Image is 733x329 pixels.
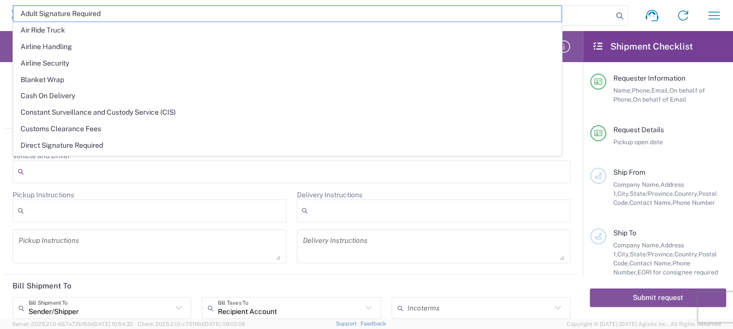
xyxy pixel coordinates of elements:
[13,281,72,291] h2: Bill Shipment To
[335,320,360,326] a: Support
[592,41,693,53] h2: Shipment Checklist
[613,168,645,176] span: Ship From
[13,190,74,199] label: Pickup Instructions
[14,105,561,120] span: Constant Surveillance and Custody Service (CIS)
[674,190,698,197] span: Country,
[14,72,561,88] span: Blanket Wrap
[629,199,672,206] span: Contact Name,
[632,87,651,94] span: Phone,
[633,96,686,103] span: On behalf of Email
[613,74,685,82] span: Requester Information
[613,126,664,134] span: Request Details
[590,288,726,307] button: Submit request
[629,259,672,267] span: Contact Name,
[630,190,674,197] span: State/Province,
[613,241,660,249] span: Company Name,
[613,181,660,188] span: Company Name,
[613,87,632,94] span: Name,
[630,250,674,258] span: State/Province,
[14,138,561,153] span: Direct Signature Required
[12,41,90,53] h2: Shipment Request
[617,250,630,258] span: City,
[297,190,362,199] label: Delivery Instructions
[14,56,561,71] span: Airline Security
[617,190,630,197] span: City,
[360,320,386,326] a: Feedback
[613,229,636,237] span: Ship To
[138,321,245,327] span: Client: 2025.21.0-c751f8d
[203,321,245,327] span: [DATE] 08:02:06
[567,319,721,328] span: Copyright © [DATE]-[DATE] Agistix Inc., All Rights Reserved
[14,88,561,104] span: Cash On Delivery
[12,321,133,327] span: Server: 2025.21.0-667a72bf6fa
[672,199,715,206] span: Phone Number
[613,138,663,146] span: Pickup open date
[14,154,561,170] span: Dual Driver Protective Service (DDP)
[651,87,669,94] span: Email,
[613,268,718,285] span: EORI for consignee required for EU
[14,121,561,137] span: Customs Clearance Fees
[93,321,133,327] span: [DATE] 10:54:32
[674,250,698,258] span: Country,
